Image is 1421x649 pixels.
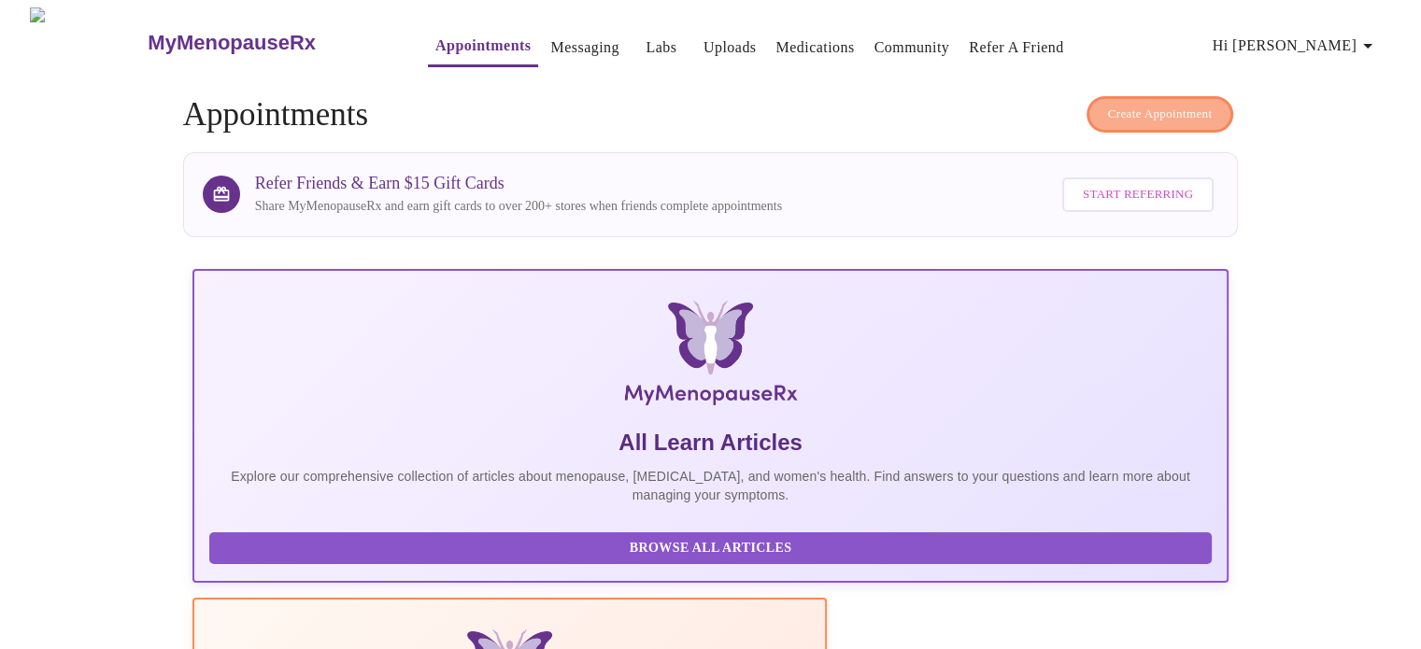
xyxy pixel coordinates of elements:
span: Create Appointment [1108,104,1213,125]
img: MyMenopauseRx Logo [30,7,146,78]
button: Hi [PERSON_NAME] [1205,27,1386,64]
button: Appointments [428,27,538,67]
button: Labs [632,29,691,66]
a: Browse All Articles [209,539,1217,555]
a: MyMenopauseRx [146,10,391,76]
button: Medications [768,29,861,66]
a: Messaging [550,35,618,61]
button: Messaging [543,29,626,66]
img: MyMenopauseRx Logo [364,301,1056,413]
button: Uploads [696,29,764,66]
h4: Appointments [183,96,1239,134]
h3: Refer Friends & Earn $15 Gift Cards [255,174,782,193]
button: Community [867,29,958,66]
a: Appointments [435,33,531,59]
button: Browse All Articles [209,532,1213,565]
a: Community [874,35,950,61]
button: Create Appointment [1087,96,1234,133]
a: Refer a Friend [969,35,1064,61]
button: Refer a Friend [961,29,1072,66]
p: Share MyMenopauseRx and earn gift cards to over 200+ stores when friends complete appointments [255,197,782,216]
span: Hi [PERSON_NAME] [1213,33,1379,59]
h5: All Learn Articles [209,428,1213,458]
span: Start Referring [1083,184,1193,205]
a: Start Referring [1058,168,1218,221]
h3: MyMenopauseRx [148,31,316,55]
button: Start Referring [1062,177,1214,212]
span: Browse All Articles [228,537,1194,560]
a: Medications [775,35,854,61]
a: Labs [646,35,676,61]
p: Explore our comprehensive collection of articles about menopause, [MEDICAL_DATA], and women's hea... [209,467,1213,504]
a: Uploads [703,35,757,61]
